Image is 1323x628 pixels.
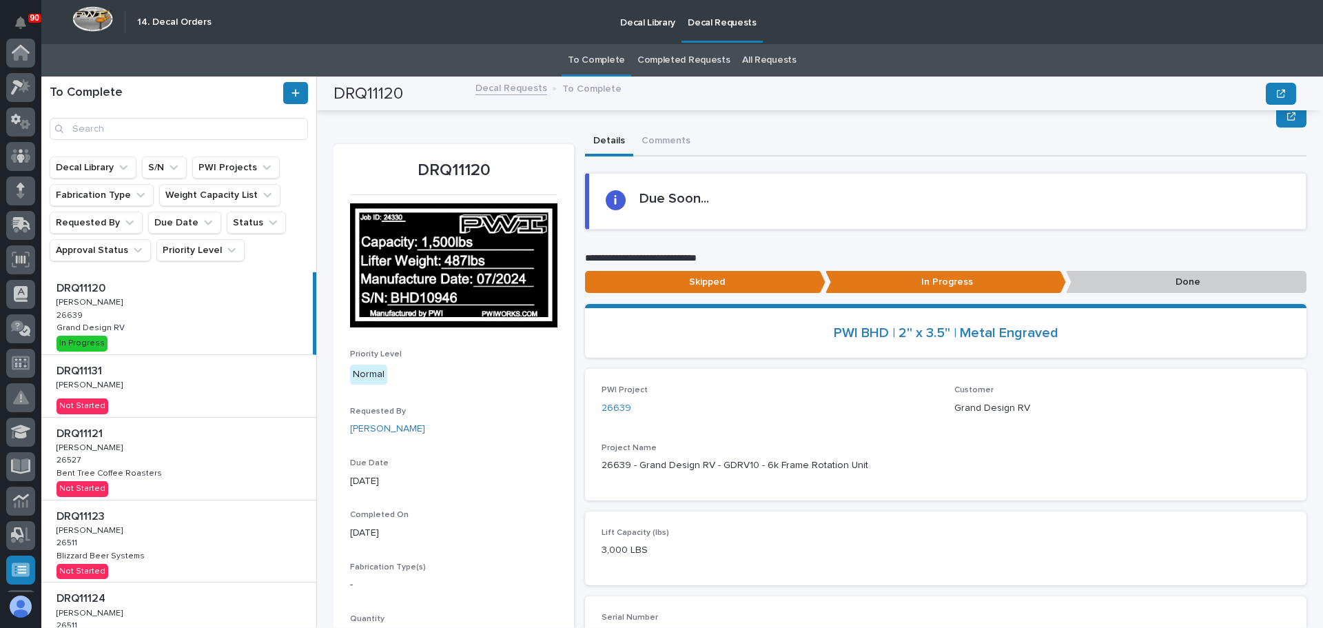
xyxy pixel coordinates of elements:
[72,6,113,32] img: Workspace Logo
[350,407,406,416] span: Requested By
[57,295,125,307] p: [PERSON_NAME]
[41,500,316,583] a: DRQ11123DRQ11123 [PERSON_NAME][PERSON_NAME] 2651126511 Blizzard Beer SystemsBlizzard Beer Systems...
[350,474,557,489] p: [DATE]
[57,606,125,618] p: [PERSON_NAME]
[350,563,426,571] span: Fabrication Type(s)
[585,271,825,294] p: Skipped
[834,325,1058,341] a: PWI BHD | 2" x 3.5" | Metal Engraved
[227,212,286,234] button: Status
[742,44,796,77] a: All Requests
[562,80,622,95] p: To Complete
[639,190,709,207] h2: Due Soon...
[57,549,147,561] p: Blizzard Beer Systems
[633,128,699,156] button: Comments
[57,279,108,295] p: DRQ11120
[57,466,165,478] p: Bent Tree Coffee Roasters
[350,526,557,540] p: [DATE]
[350,161,557,181] p: DRQ11120
[57,564,108,579] div: Not Started
[350,365,387,385] div: Normal
[350,615,384,623] span: Quantity
[192,156,280,179] button: PWI Projects
[602,401,631,416] a: 26639
[602,614,658,622] span: Serial Number
[57,453,83,465] p: 26527
[602,444,657,452] span: Project Name
[602,458,1290,473] p: 26639 - Grand Design RV - GDRV10 - 6k Frame Rotation Unit
[57,523,125,536] p: [PERSON_NAME]
[6,8,35,37] button: Notifications
[602,386,648,394] span: PWI Project
[50,212,143,234] button: Requested By
[350,203,557,327] img: eZ0UAwiJZVneCtRbzPPXEu97YknEoj6mL60wOxCBIoM
[602,529,669,537] span: Lift Capacity (lbs)
[954,386,994,394] span: Customer
[350,511,409,519] span: Completed On
[825,271,1066,294] p: In Progress
[57,589,108,605] p: DRQ11124
[156,239,245,261] button: Priority Level
[137,17,212,28] h2: 14. Decal Orders
[50,85,280,101] h1: To Complete
[57,336,107,351] div: In Progress
[57,425,105,440] p: DRQ11121
[142,156,187,179] button: S/N
[6,592,35,621] button: users-avatar
[1066,271,1306,294] p: Done
[50,184,154,206] button: Fabrication Type
[350,459,389,467] span: Due Date
[50,156,136,179] button: Decal Library
[57,481,108,496] div: Not Started
[954,401,1291,416] p: Grand Design RV
[30,13,39,23] p: 90
[602,543,820,558] p: 3,000 LBS
[50,118,308,140] input: Search
[568,44,625,77] a: To Complete
[41,355,316,418] a: DRQ11131DRQ11131 [PERSON_NAME][PERSON_NAME] Not Started
[148,212,221,234] button: Due Date
[57,321,127,333] p: Grand Design RV
[17,17,35,39] div: Notifications90
[585,128,633,156] button: Details
[57,398,108,414] div: Not Started
[637,44,730,77] a: Completed Requests
[57,308,85,321] p: 26639
[41,272,316,355] a: DRQ11120DRQ11120 [PERSON_NAME][PERSON_NAME] 2663926639 Grand Design RVGrand Design RV In Progress
[350,422,425,436] a: [PERSON_NAME]
[475,79,547,95] a: Decal Requests
[57,378,125,390] p: [PERSON_NAME]
[57,362,105,378] p: DRQ11131
[350,350,402,358] span: Priority Level
[159,184,280,206] button: Weight Capacity List
[50,239,151,261] button: Approval Status
[350,578,557,592] p: -
[57,507,107,523] p: DRQ11123
[57,536,80,548] p: 26511
[41,418,316,500] a: DRQ11121DRQ11121 [PERSON_NAME][PERSON_NAME] 2652726527 Bent Tree Coffee RoastersBent Tree Coffee ...
[57,440,125,453] p: [PERSON_NAME]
